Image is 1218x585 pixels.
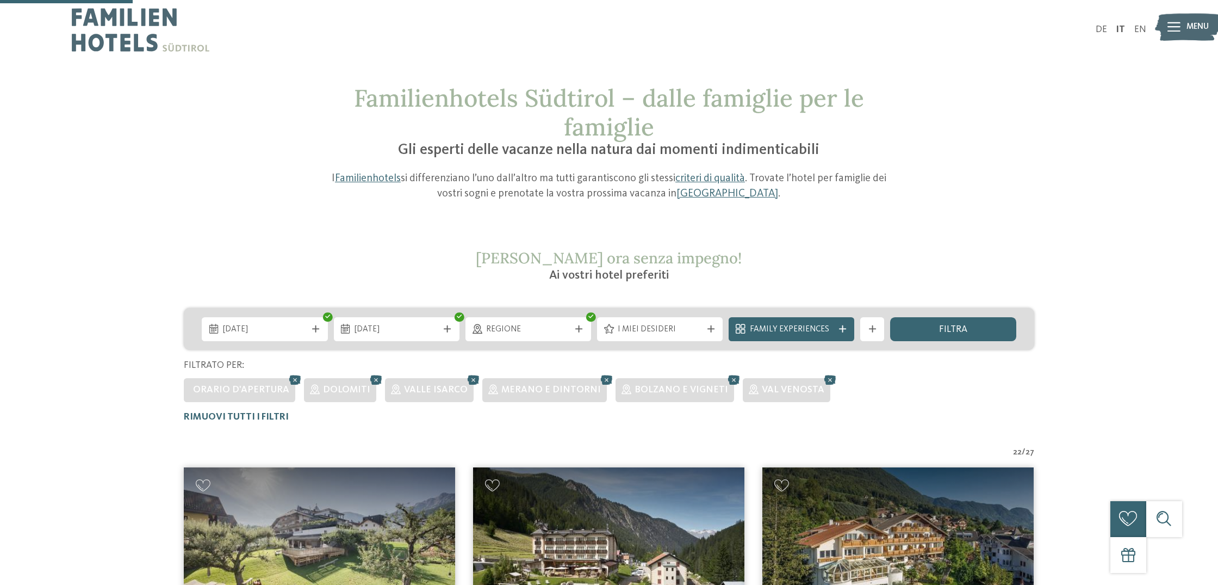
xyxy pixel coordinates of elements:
[335,173,401,184] a: Familienhotels
[1022,447,1026,459] span: /
[635,385,728,395] span: Bolzano e vigneti
[1134,25,1146,34] a: EN
[184,412,289,422] span: Rimuovi tutti i filtri
[354,83,864,142] span: Familienhotels Südtirol – dalle famiglie per le famiglie
[750,324,834,336] span: Family Experiences
[762,385,824,395] span: Val Venosta
[501,385,601,395] span: Merano e dintorni
[486,324,570,336] span: Regione
[184,361,244,370] span: Filtrato per:
[1096,25,1107,34] a: DE
[476,248,742,268] span: [PERSON_NAME] ora senza impegno!
[676,188,778,199] a: [GEOGRAPHIC_DATA]
[355,324,438,336] span: [DATE]
[223,324,307,336] span: [DATE]
[325,171,893,201] p: I si differenziano l’uno dall’altro ma tutti garantiscono gli stessi . Trovate l’hotel per famigl...
[1026,447,1034,459] span: 27
[1116,25,1125,34] a: IT
[1013,447,1022,459] span: 22
[1186,21,1209,33] span: Menu
[675,173,745,184] a: criteri di qualità
[404,385,468,395] span: Valle Isarco
[323,385,370,395] span: Dolomiti
[939,325,967,335] span: filtra
[398,143,819,158] span: Gli esperti delle vacanze nella natura dai momenti indimenticabili
[193,385,289,395] span: Orario d'apertura
[549,269,669,281] span: Ai vostri hotel preferiti
[618,324,701,336] span: I miei desideri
